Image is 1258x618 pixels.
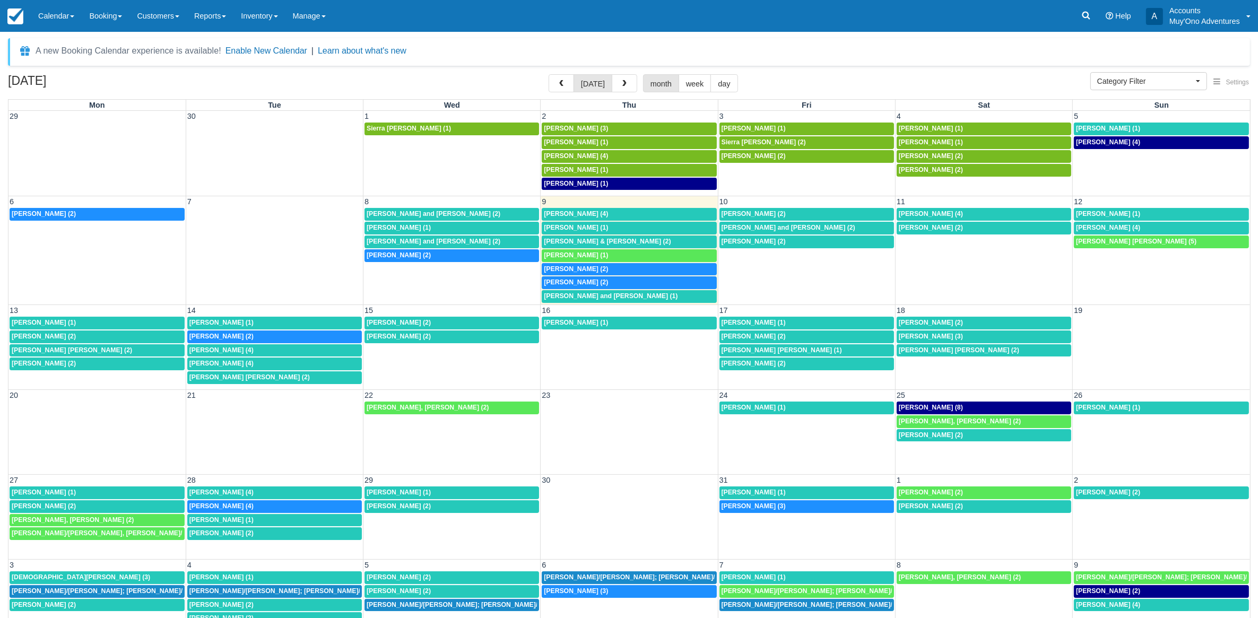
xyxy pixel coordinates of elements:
[186,112,197,120] span: 30
[10,527,185,540] a: [PERSON_NAME]/[PERSON_NAME], [PERSON_NAME]/[PERSON_NAME] (2)
[1074,222,1249,234] a: [PERSON_NAME] (4)
[1076,210,1140,217] span: [PERSON_NAME] (1)
[187,371,362,384] a: [PERSON_NAME] [PERSON_NAME] (2)
[899,489,963,496] span: [PERSON_NAME] (2)
[8,74,142,94] h2: [DATE]
[897,486,1071,499] a: [PERSON_NAME] (2)
[722,333,786,340] span: [PERSON_NAME] (2)
[722,404,786,411] span: [PERSON_NAME] (1)
[1073,112,1079,120] span: 5
[718,306,729,315] span: 17
[896,197,906,206] span: 11
[542,290,716,303] a: [PERSON_NAME] and [PERSON_NAME] (1)
[544,573,779,581] span: [PERSON_NAME]/[PERSON_NAME]; [PERSON_NAME]/[PERSON_NAME] (2)
[365,585,539,598] a: [PERSON_NAME] (2)
[897,123,1071,135] a: [PERSON_NAME] (1)
[367,573,431,581] span: [PERSON_NAME] (2)
[722,587,957,595] span: [PERSON_NAME]/[PERSON_NAME]; [PERSON_NAME]/[PERSON_NAME] (2)
[12,516,134,524] span: [PERSON_NAME], [PERSON_NAME] (2)
[896,306,906,315] span: 18
[622,101,636,109] span: Thu
[899,166,963,173] span: [PERSON_NAME] (2)
[722,125,786,132] span: [PERSON_NAME] (1)
[718,476,729,484] span: 31
[896,561,902,569] span: 8
[12,210,76,217] span: [PERSON_NAME] (2)
[367,601,602,608] span: [PERSON_NAME]/[PERSON_NAME]; [PERSON_NAME]/[PERSON_NAME] (2)
[542,164,716,177] a: [PERSON_NAME] (1)
[1074,236,1249,248] a: [PERSON_NAME] [PERSON_NAME] (5)
[189,489,254,496] span: [PERSON_NAME] (4)
[1076,238,1196,245] span: [PERSON_NAME] [PERSON_NAME] (5)
[899,224,963,231] span: [PERSON_NAME] (2)
[897,164,1071,177] a: [PERSON_NAME] (2)
[719,208,894,221] a: [PERSON_NAME] (2)
[367,404,489,411] span: [PERSON_NAME], [PERSON_NAME] (2)
[12,529,247,537] span: [PERSON_NAME]/[PERSON_NAME], [PERSON_NAME]/[PERSON_NAME] (2)
[189,319,254,326] span: [PERSON_NAME] (1)
[899,125,963,132] span: [PERSON_NAME] (1)
[544,224,608,231] span: [PERSON_NAME] (1)
[1073,391,1083,399] span: 26
[719,571,894,584] a: [PERSON_NAME] (1)
[542,236,716,248] a: [PERSON_NAME] & [PERSON_NAME] (2)
[12,360,76,367] span: [PERSON_NAME] (2)
[1076,587,1140,595] span: [PERSON_NAME] (2)
[186,306,197,315] span: 14
[899,404,963,411] span: [PERSON_NAME] (8)
[1074,402,1249,414] a: [PERSON_NAME] (1)
[542,178,716,190] a: [PERSON_NAME] (1)
[710,74,738,92] button: day
[363,306,374,315] span: 15
[718,197,729,206] span: 10
[719,236,894,248] a: [PERSON_NAME] (2)
[8,306,19,315] span: 13
[10,514,185,527] a: [PERSON_NAME], [PERSON_NAME] (2)
[189,373,310,381] span: [PERSON_NAME] [PERSON_NAME] (2)
[365,599,539,612] a: [PERSON_NAME]/[PERSON_NAME]; [PERSON_NAME]/[PERSON_NAME] (2)
[365,222,539,234] a: [PERSON_NAME] (1)
[718,112,725,120] span: 3
[12,502,76,510] span: [PERSON_NAME] (2)
[363,197,370,206] span: 8
[10,500,185,513] a: [PERSON_NAME] (2)
[722,502,786,510] span: [PERSON_NAME] (3)
[542,585,716,598] a: [PERSON_NAME] (3)
[1073,197,1083,206] span: 12
[1076,138,1140,146] span: [PERSON_NAME] (4)
[187,571,362,584] a: [PERSON_NAME] (1)
[544,251,608,259] span: [PERSON_NAME] (1)
[542,150,716,163] a: [PERSON_NAME] (4)
[367,319,431,326] span: [PERSON_NAME] (2)
[544,319,608,326] span: [PERSON_NAME] (1)
[897,330,1071,343] a: [PERSON_NAME] (3)
[978,101,990,109] span: Sat
[189,587,424,595] span: [PERSON_NAME]/[PERSON_NAME]; [PERSON_NAME]/[PERSON_NAME] (2)
[544,210,608,217] span: [PERSON_NAME] (4)
[899,152,963,160] span: [PERSON_NAME] (2)
[187,344,362,357] a: [PERSON_NAME] (4)
[189,573,254,581] span: [PERSON_NAME] (1)
[542,276,716,289] a: [PERSON_NAME] (2)
[897,150,1071,163] a: [PERSON_NAME] (2)
[365,486,539,499] a: [PERSON_NAME] (1)
[541,391,551,399] span: 23
[897,500,1071,513] a: [PERSON_NAME] (2)
[1074,136,1249,149] a: [PERSON_NAME] (4)
[897,317,1071,329] a: [PERSON_NAME] (2)
[1074,599,1249,612] a: [PERSON_NAME] (4)
[544,587,608,595] span: [PERSON_NAME] (3)
[187,317,362,329] a: [PERSON_NAME] (1)
[365,123,539,135] a: Sierra [PERSON_NAME] (1)
[542,123,716,135] a: [PERSON_NAME] (3)
[10,585,185,598] a: [PERSON_NAME]/[PERSON_NAME]; [PERSON_NAME]/[PERSON_NAME] (2)
[1073,561,1079,569] span: 9
[363,561,370,569] span: 5
[365,208,539,221] a: [PERSON_NAME] and [PERSON_NAME] (2)
[899,417,1021,425] span: [PERSON_NAME], [PERSON_NAME] (2)
[722,346,842,354] span: [PERSON_NAME] [PERSON_NAME] (1)
[1073,476,1079,484] span: 2
[544,278,608,286] span: [PERSON_NAME] (2)
[544,292,678,300] span: [PERSON_NAME] and [PERSON_NAME] (1)
[365,402,539,414] a: [PERSON_NAME], [PERSON_NAME] (2)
